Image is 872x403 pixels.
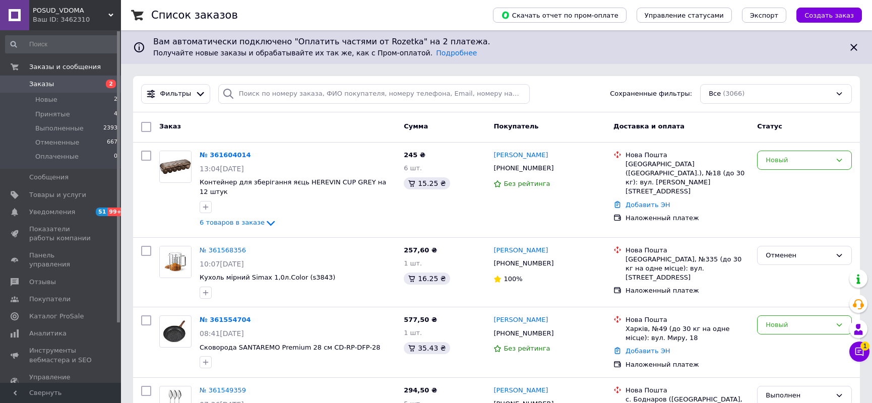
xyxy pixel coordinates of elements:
[29,62,101,72] span: Заказы и сообщения
[114,95,117,104] span: 2
[757,122,782,130] span: Статус
[160,89,192,99] span: Фильтры
[766,320,831,330] div: Новый
[153,36,840,48] span: Вам автоматически подключено "Оплатить частями от Rozetka" на 2 платежа.
[159,315,192,348] a: Фото товару
[404,177,450,189] div: 15.25 ₴
[200,344,381,351] a: Сковорода SANTAREMO Premium 28 см CD-RP-DFP-28
[159,122,181,130] span: Заказ
[491,162,555,175] div: [PHONE_NUMBER]
[610,89,692,99] span: Сохраненные фильтры:
[766,250,831,261] div: Отменен
[626,324,749,343] div: Харків, №49 (до 30 кг на одне місце): вул. Миру, 18
[159,246,192,278] a: Фото товару
[493,315,548,325] a: [PERSON_NAME]
[33,15,121,24] div: Ваш ID: 3462310
[35,95,57,104] span: Новые
[626,214,749,223] div: Наложенный платеж
[200,246,246,254] a: № 361568356
[200,316,251,323] a: № 361554704
[501,11,618,20] span: Скачать отчет по пром-оплате
[404,386,437,394] span: 294,50 ₴
[29,346,93,364] span: Инструменты вебмастера и SEO
[626,201,670,209] a: Добавить ЭН
[29,190,86,199] span: Товары и услуги
[723,90,744,97] span: (3066)
[750,12,778,19] span: Экспорт
[114,152,117,161] span: 0
[404,246,437,254] span: 257,60 ₴
[766,155,831,166] div: Новый
[29,373,93,391] span: Управление сайтом
[160,246,191,278] img: Фото товару
[35,152,79,161] span: Оплаченные
[493,386,548,395] a: [PERSON_NAME]
[404,164,422,172] span: 6 шт.
[35,110,70,119] span: Принятые
[860,342,869,351] span: 1
[200,260,244,268] span: 10:07[DATE]
[645,12,724,19] span: Управление статусами
[35,138,79,147] span: Отмененные
[626,286,749,295] div: Наложенный платеж
[404,273,450,285] div: 16.25 ₴
[103,124,117,133] span: 2393
[626,255,749,283] div: [GEOGRAPHIC_DATA], №335 (до 30 кг на одне місце): вул. [STREET_ADDRESS]
[491,327,555,340] div: [PHONE_NUMBER]
[493,151,548,160] a: [PERSON_NAME]
[404,151,425,159] span: 245 ₴
[742,8,786,23] button: Экспорт
[29,251,93,269] span: Панель управления
[200,219,265,226] span: 6 товаров в заказе
[159,151,192,183] a: Фото товару
[35,124,84,133] span: Выполненные
[160,151,191,182] img: Фото товару
[404,259,422,267] span: 1 шт.
[29,278,56,287] span: Отзывы
[29,80,54,89] span: Заказы
[626,151,749,160] div: Нова Пошта
[637,8,732,23] button: Управление статусами
[200,386,246,394] a: № 361549359
[626,315,749,324] div: Нова Пошта
[766,390,831,401] div: Выполнен
[200,165,244,173] span: 13:04[DATE]
[626,386,749,395] div: Нова Пошта
[29,208,75,217] span: Уведомления
[29,312,84,321] span: Каталог ProSale
[29,329,67,338] span: Аналитика
[404,122,428,130] span: Сумма
[107,208,124,216] span: 99+
[160,320,191,344] img: Фото товару
[849,342,869,362] button: Чат с покупателем1
[493,122,538,130] span: Покупатель
[436,49,477,57] a: Подробнее
[626,360,749,369] div: Наложенный платеж
[626,160,749,196] div: [GEOGRAPHIC_DATA] ([GEOGRAPHIC_DATA].), №18 (до 30 кг): вул. [PERSON_NAME][STREET_ADDRESS]
[218,84,530,104] input: Поиск по номеру заказа, ФИО покупателя, номеру телефона, Email, номеру накладной
[200,329,244,338] span: 08:41[DATE]
[200,219,277,226] a: 6 товаров в заказе
[709,89,721,99] span: Все
[613,122,684,130] span: Доставка и оплата
[33,6,108,15] span: POSUD_VDOMA
[200,178,386,195] a: Контейнер для зберігання яєць HEREVIN CUP GREY на 12 штук
[404,329,422,337] span: 1 шт.
[491,257,555,270] div: [PHONE_NUMBER]
[493,246,548,255] a: [PERSON_NAME]
[804,12,854,19] span: Создать заказ
[504,275,522,283] span: 100%
[29,225,93,243] span: Показатели работы компании
[29,295,71,304] span: Покупатели
[153,49,477,57] span: Получайте новые заказы и обрабатывайте их так же, как с Пром-оплатой.
[504,180,550,187] span: Без рейтинга
[493,8,627,23] button: Скачать отчет по пром-оплате
[200,274,335,281] a: Кухоль мiрний Simax 1,0л.Color (s3843)
[404,342,450,354] div: 35.43 ₴
[29,173,69,182] span: Сообщения
[5,35,118,53] input: Поиск
[114,110,117,119] span: 4
[404,316,437,323] span: 577,50 ₴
